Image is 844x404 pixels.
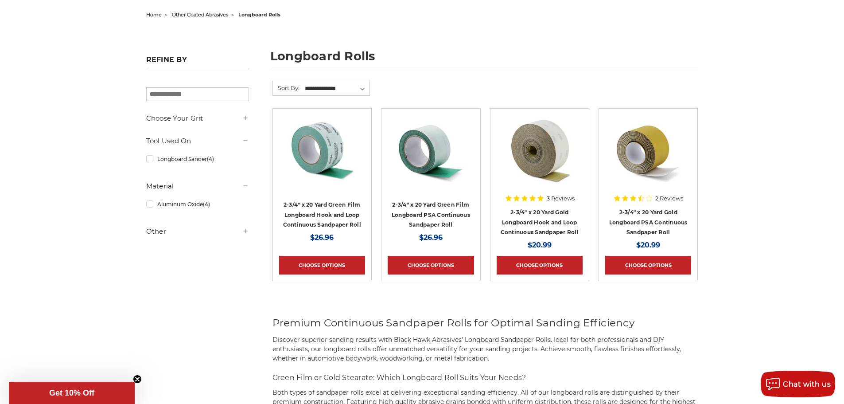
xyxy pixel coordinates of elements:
[146,55,249,69] h5: Refine by
[287,115,358,186] img: Green Film Longboard Sandpaper Roll ideal for automotive sanding and bodywork preparation.
[273,81,299,94] label: Sort By:
[283,201,361,228] a: 2-3/4" x 20 Yard Green Film Longboard Hook and Loop Continuous Sandpaper Roll
[238,12,280,18] span: longboard rolls
[655,196,683,201] span: 2 Reviews
[388,256,474,275] a: Choose Options
[272,373,526,382] span: Green Film or Gold Stearate: Which Longboard Roll Suits Your Needs?
[528,241,552,249] span: $20.99
[547,196,575,201] span: 3 Reviews
[497,115,583,201] a: Empire Abrasives 80 grit coarse gold sandpaper roll, 2 3/4" by 20 yards, unrolled end for quick i...
[146,136,249,146] h5: Tool Used On
[609,209,688,235] a: 2-3/4" x 20 Yard Gold Longboard PSA Continuous Sandpaper Roll
[419,233,443,242] span: $26.96
[272,336,681,362] span: Discover superior sanding results with Black Hawk Abrasives’ Longboard Sandpaper Rolls. Ideal for...
[783,380,831,388] span: Chat with us
[203,201,210,208] span: (4)
[146,12,162,18] a: home
[49,388,94,397] span: Get 10% Off
[501,209,579,235] a: 2-3/4" x 20 Yard Gold Longboard Hook and Loop Continuous Sandpaper Roll
[279,256,365,275] a: Choose Options
[395,115,466,186] img: Premium Green Film Sandpaper Roll with PSA for professional-grade sanding, 2 3/4" x 20 yards.
[146,113,249,124] h5: Choose Your Grit
[613,115,684,186] img: Black Hawk 400 Grit Gold PSA Sandpaper Roll, 2 3/4" wide, for final touches on surfaces.
[504,115,575,186] img: Empire Abrasives 80 grit coarse gold sandpaper roll, 2 3/4" by 20 yards, unrolled end for quick i...
[207,156,214,162] span: (4)
[133,375,142,384] button: Close teaser
[388,115,474,201] a: Premium Green Film Sandpaper Roll with PSA for professional-grade sanding, 2 3/4" x 20 yards.
[146,181,249,192] h5: Material
[761,371,835,397] button: Chat with us
[146,151,249,167] a: Longboard Sander
[303,82,369,95] select: Sort By:
[310,233,334,242] span: $26.96
[497,256,583,275] a: Choose Options
[272,317,634,329] span: Premium Continuous Sandpaper Rolls for Optimal Sanding Efficiency
[270,50,698,69] h1: longboard rolls
[636,241,660,249] span: $20.99
[146,226,249,237] h5: Other
[605,115,691,201] a: Black Hawk 400 Grit Gold PSA Sandpaper Roll, 2 3/4" wide, for final touches on surfaces.
[146,196,249,212] a: Aluminum Oxide
[605,256,691,275] a: Choose Options
[9,382,135,404] div: Get 10% OffClose teaser
[279,115,365,201] a: Green Film Longboard Sandpaper Roll ideal for automotive sanding and bodywork preparation.
[392,201,470,228] a: 2-3/4" x 20 Yard Green Film Longboard PSA Continuous Sandpaper Roll
[172,12,228,18] a: other coated abrasives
